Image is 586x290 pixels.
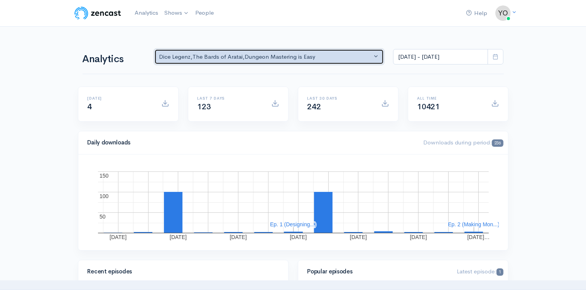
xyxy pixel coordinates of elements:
span: 4 [88,102,92,112]
text: 150 [100,173,109,179]
text: [DATE] [290,234,307,240]
span: 123 [198,102,211,112]
span: 10421 [417,102,440,112]
text: [DATE]… [467,234,490,240]
a: Shows [161,5,192,22]
input: analytics date range selector [393,49,488,65]
img: ZenCast Logo [73,5,122,21]
a: Help [463,5,491,22]
span: Latest episode: [457,268,503,275]
text: [DATE] [169,234,186,240]
h6: Last 7 days [198,96,262,100]
span: 1 [496,268,503,276]
text: [DATE] [350,234,366,240]
a: People [192,5,217,21]
a: Analytics [132,5,161,21]
h6: Last 30 days [307,96,372,100]
h4: Daily downloads [88,139,414,146]
svg: A chart. [88,164,499,241]
text: 50 [100,214,106,220]
h6: [DATE] [88,96,152,100]
span: 242 [307,102,321,112]
h6: All time [417,96,482,100]
img: ... [495,5,511,21]
text: [DATE] [110,234,127,240]
text: [DATE] [230,234,247,240]
text: [DATE] [410,234,427,240]
h4: Popular episodes [307,268,448,275]
text: Ep. 1 (Designing...) [270,221,316,227]
text: Ep. 2 (Making Mon...) [448,221,500,227]
span: Downloads during period: [423,139,503,146]
text: 100 [100,193,109,199]
button: Dice Legenz, The Bards of Aratai, Dungeon Mastering is Easy [154,49,384,65]
div: Dice Legenz , The Bards of Aratai , Dungeon Mastering is Easy [159,53,372,61]
span: 236 [492,139,503,147]
h1: Analytics [83,54,145,65]
h4: Recent episodes [88,268,274,275]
